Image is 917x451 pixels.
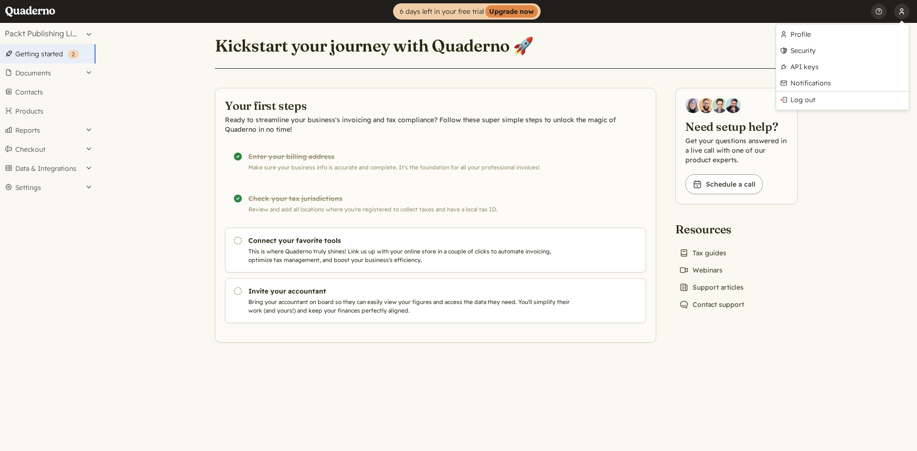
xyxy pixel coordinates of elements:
p: Ready to streamline your business's invoicing and tax compliance? Follow these super simple steps... [225,115,646,134]
img: Javier Rubio, DevRel at Quaderno [725,98,741,113]
a: Contact support [675,298,748,311]
span: 2 [72,51,75,58]
h1: Kickstart your journey with Quaderno 🚀 [215,35,533,56]
p: Bring your accountant on board so they can easily view your figures and access the data they need... [248,298,574,315]
h3: Invite your accountant [248,286,574,296]
a: Notifications [776,75,909,91]
img: Jairo Fumero, Account Executive at Quaderno [699,98,714,113]
a: Log out [776,92,909,108]
h2: Your first steps [225,98,646,113]
a: Security [776,42,909,59]
a: Connect your favorite tools This is where Quaderno truly shines! Link us up with your online stor... [225,228,646,273]
a: Webinars [675,263,726,277]
a: 6 days left in your free trialUpgrade now [393,3,541,20]
h2: Resources [675,221,748,237]
p: Get your questions answered in a live call with one of our product experts. [685,136,788,165]
strong: Upgrade now [485,5,538,18]
a: Schedule a call [685,174,763,194]
h3: Connect your favorite tools [248,236,574,245]
img: Diana Carrasco, Account Executive at Quaderno [685,98,701,113]
a: Invite your accountant Bring your accountant on board so they can easily view your figures and ac... [225,278,646,323]
a: API keys [776,59,909,75]
p: This is where Quaderno truly shines! Link us up with your online store in a couple of clicks to a... [248,247,574,264]
h2: Need setup help? [685,119,788,134]
a: Profile [776,26,909,42]
a: Support articles [675,281,747,294]
a: Tax guides [675,246,730,260]
img: Ivo Oltmans, Business Developer at Quaderno [712,98,727,113]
